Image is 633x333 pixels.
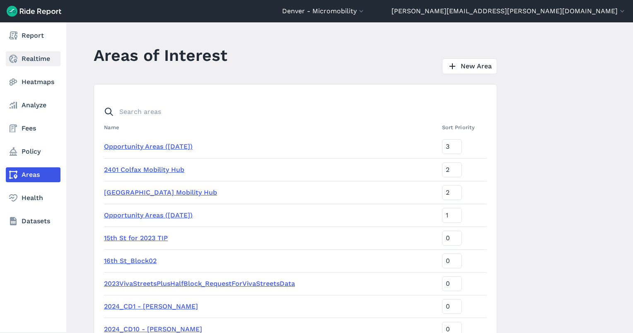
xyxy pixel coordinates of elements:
button: [PERSON_NAME][EMAIL_ADDRESS][PERSON_NAME][DOMAIN_NAME] [391,6,626,16]
a: Areas [6,167,60,182]
a: 15th St for 2023 TIP [104,234,168,242]
th: Name [104,119,439,135]
a: New Area [442,58,497,74]
a: Policy [6,144,60,159]
h1: Areas of Interest [94,44,227,67]
a: 2024_CD10 - [PERSON_NAME] [104,325,202,333]
a: 2401 Colfax Mobility Hub [104,166,184,174]
a: Datasets [6,214,60,229]
a: Report [6,28,60,43]
th: Sort Priority [439,119,487,135]
a: Opportunity Areas ([DATE]) [104,142,193,150]
a: 2023VivaStreetsPlusHalfBlock_RequestForVivaStreetsData [104,280,295,287]
a: Heatmaps [6,75,60,89]
a: Health [6,191,60,205]
a: Realtime [6,51,60,66]
button: Denver - Micromobility [282,6,365,16]
a: 16th St_Block02 [104,257,157,265]
input: Search areas [99,104,482,119]
a: 2024_CD1 - [PERSON_NAME] [104,302,198,310]
a: Fees [6,121,60,136]
a: [GEOGRAPHIC_DATA] Mobility Hub [104,188,217,196]
a: Analyze [6,98,60,113]
a: Opportunity Areas ([DATE]) [104,211,193,219]
img: Ride Report [7,6,61,17]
